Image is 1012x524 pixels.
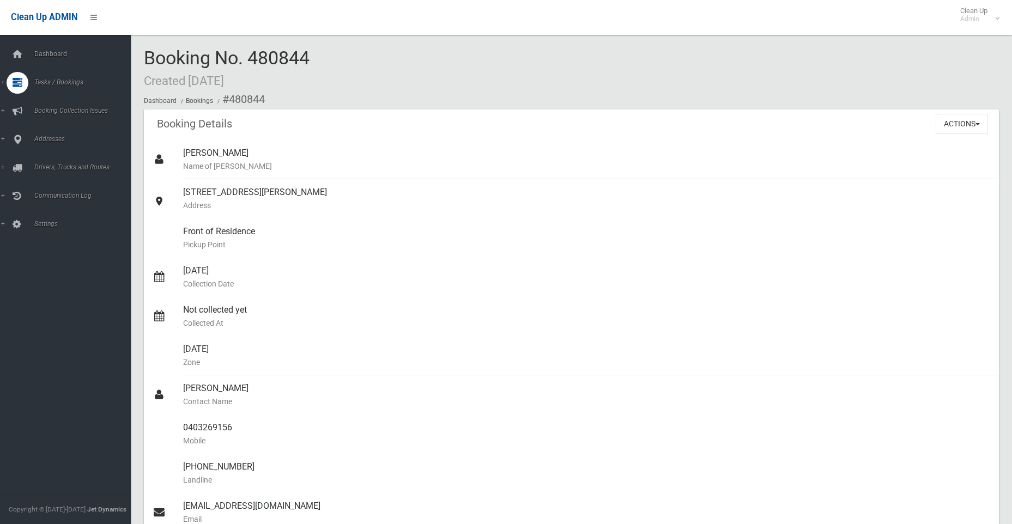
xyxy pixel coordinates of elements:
[183,160,990,173] small: Name of [PERSON_NAME]
[183,179,990,218] div: [STREET_ADDRESS][PERSON_NAME]
[186,97,213,105] a: Bookings
[144,74,224,88] small: Created [DATE]
[31,163,139,171] span: Drivers, Trucks and Routes
[183,218,990,258] div: Front of Residence
[183,277,990,290] small: Collection Date
[955,7,998,23] span: Clean Up
[144,97,177,105] a: Dashboard
[11,12,77,22] span: Clean Up ADMIN
[183,297,990,336] div: Not collected yet
[215,89,265,109] li: #480844
[87,505,126,513] strong: Jet Dynamics
[31,220,139,228] span: Settings
[31,78,139,86] span: Tasks / Bookings
[183,140,990,179] div: [PERSON_NAME]
[183,454,990,493] div: [PHONE_NUMBER]
[183,258,990,297] div: [DATE]
[144,47,310,89] span: Booking No. 480844
[936,114,988,134] button: Actions
[183,434,990,447] small: Mobile
[183,336,990,375] div: [DATE]
[31,107,139,114] span: Booking Collection Issues
[31,192,139,199] span: Communication Log
[183,375,990,415] div: [PERSON_NAME]
[183,199,990,212] small: Address
[183,395,990,408] small: Contact Name
[960,15,987,23] small: Admin
[183,356,990,369] small: Zone
[31,50,139,58] span: Dashboard
[183,473,990,486] small: Landline
[183,316,990,330] small: Collected At
[144,113,245,135] header: Booking Details
[183,415,990,454] div: 0403269156
[31,135,139,143] span: Addresses
[183,238,990,251] small: Pickup Point
[9,505,86,513] span: Copyright © [DATE]-[DATE]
